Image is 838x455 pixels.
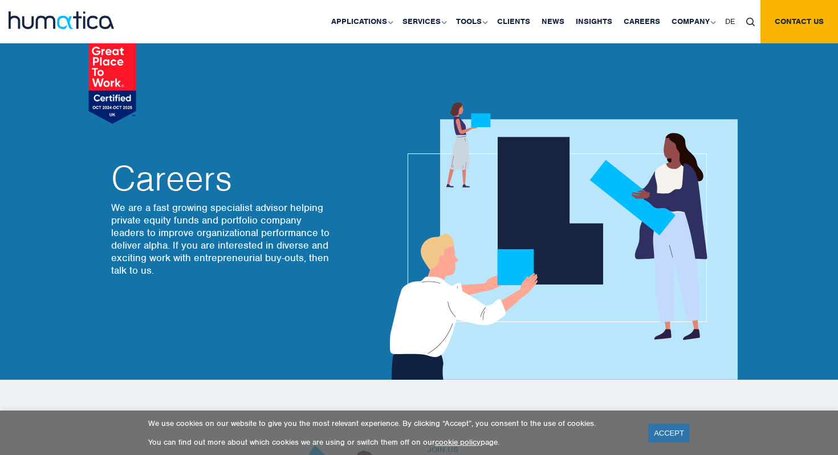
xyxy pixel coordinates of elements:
img: logo [9,11,114,29]
p: You can find out more about which cookies we are using or switch them off on our page. [148,437,634,447]
p: We use cookies on our website to give you the most relevant experience. By clicking “Accept”, you... [148,419,634,428]
img: about_banner1 [379,103,738,380]
a: cookie policy [435,437,481,447]
img: search_icon [746,18,755,26]
span: DE [725,17,735,26]
a: ACCEPT [648,424,690,442]
h2: Careers [111,161,333,196]
p: We are a fast growing specialist advisor helping private equity funds and portfolio company leade... [111,201,333,277]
